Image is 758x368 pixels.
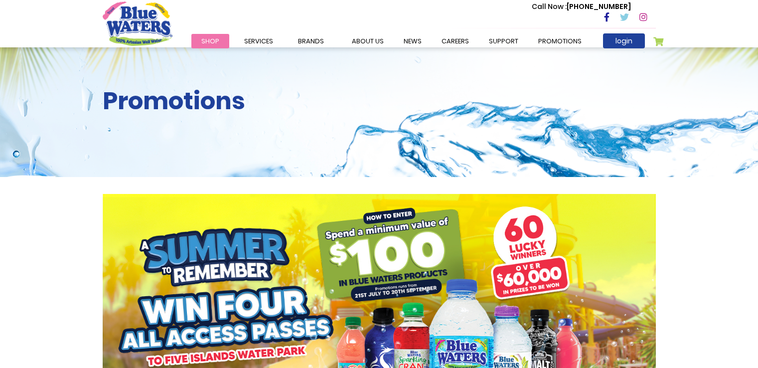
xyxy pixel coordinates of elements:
span: Services [244,36,273,46]
a: about us [342,34,394,48]
span: Call Now : [532,1,567,11]
a: support [479,34,528,48]
p: [PHONE_NUMBER] [532,1,631,12]
span: Brands [298,36,324,46]
a: careers [432,34,479,48]
a: News [394,34,432,48]
span: Shop [201,36,219,46]
a: login [603,33,645,48]
a: Promotions [528,34,592,48]
h2: Promotions [103,87,656,116]
a: store logo [103,1,172,45]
